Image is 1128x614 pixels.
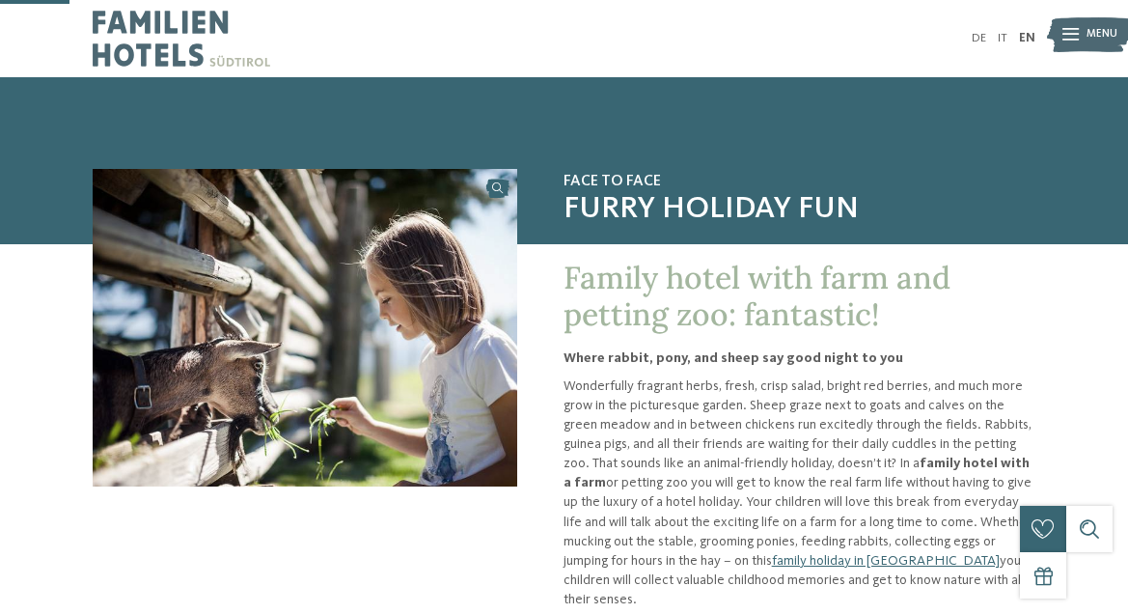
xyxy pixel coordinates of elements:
[564,173,1035,191] span: Face to face
[1087,27,1117,42] span: Menu
[1019,32,1035,44] a: EN
[564,258,950,334] span: Family hotel with farm and petting zoo: fantastic!
[564,191,1035,228] span: Furry holiday fun
[972,32,986,44] a: DE
[564,377,1035,610] p: Wonderfully fragrant herbs, fresh, crisp salad, bright red berries, and much more grow in the pic...
[93,169,517,487] img: Family hotel with farm: a dream come true
[772,554,1000,568] a: family holiday in [GEOGRAPHIC_DATA]
[998,32,1007,44] a: IT
[564,351,903,365] strong: Where rabbit, pony, and sheep say good night to you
